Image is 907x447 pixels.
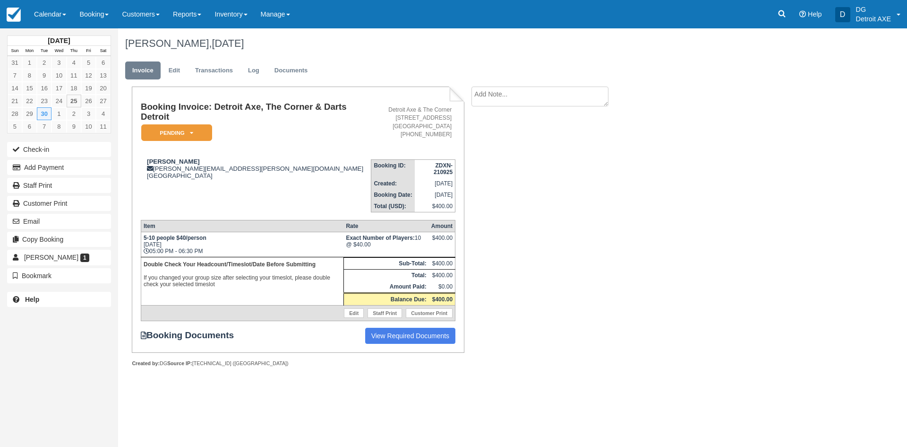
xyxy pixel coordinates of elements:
[8,95,22,107] a: 21
[141,220,343,232] th: Item
[8,107,22,120] a: 28
[371,189,415,201] th: Booking Date:
[22,95,37,107] a: 22
[343,232,428,257] td: 10 @ $40.00
[406,308,453,318] a: Customer Print
[856,14,891,24] p: Detroit AXE
[37,56,51,69] a: 2
[22,46,37,56] th: Mon
[343,293,428,305] th: Balance Due:
[80,254,89,262] span: 1
[371,178,415,189] th: Created:
[141,232,343,257] td: [DATE] 05:00 PM - 06:30 PM
[7,214,111,229] button: Email
[7,178,111,193] a: Staff Print
[141,124,209,141] a: Pending
[162,61,187,80] a: Edit
[8,120,22,133] a: 5
[267,61,315,80] a: Documents
[37,82,51,95] a: 16
[7,250,111,265] a: [PERSON_NAME] 1
[7,160,111,175] button: Add Payment
[8,69,22,82] a: 7
[429,257,455,269] td: $400.00
[96,95,111,107] a: 27
[429,220,455,232] th: Amount
[144,260,341,289] p: If you changed your group size after selecting your timeslot, please double check your selected t...
[799,11,806,18] i: Help
[67,82,81,95] a: 18
[141,124,212,141] em: Pending
[51,82,66,95] a: 17
[37,120,51,133] a: 7
[7,268,111,283] button: Bookmark
[8,56,22,69] a: 31
[8,82,22,95] a: 14
[51,107,66,120] a: 1
[415,178,455,189] td: [DATE]
[22,69,37,82] a: 8
[344,308,364,318] a: Edit
[51,120,66,133] a: 8
[368,308,402,318] a: Staff Print
[96,107,111,120] a: 4
[125,38,791,49] h1: [PERSON_NAME],
[25,296,39,303] b: Help
[132,360,464,367] div: DG [TECHNICAL_ID] ([GEOGRAPHIC_DATA])
[67,120,81,133] a: 9
[132,360,160,366] strong: Created by:
[429,269,455,281] td: $400.00
[141,102,371,122] h1: Booking Invoice: Detroit Axe, The Corner & Darts Detroit
[7,196,111,211] a: Customer Print
[212,37,244,49] span: [DATE]
[81,46,96,56] th: Fri
[67,107,81,120] a: 2
[51,95,66,107] a: 24
[125,61,161,80] a: Invoice
[96,82,111,95] a: 20
[343,269,428,281] th: Total:
[81,95,96,107] a: 26
[48,37,70,44] strong: [DATE]
[81,120,96,133] a: 10
[67,56,81,69] a: 4
[167,360,192,366] strong: Source IP:
[7,8,21,22] img: checkfront-main-nav-mini-logo.png
[343,281,428,293] th: Amount Paid:
[343,257,428,269] th: Sub-Total:
[241,61,266,80] a: Log
[22,82,37,95] a: 15
[96,56,111,69] a: 6
[96,120,111,133] a: 11
[431,235,453,249] div: $400.00
[8,46,22,56] th: Sun
[24,254,78,261] span: [PERSON_NAME]
[37,107,51,120] a: 30
[808,10,822,18] span: Help
[432,296,453,303] strong: $400.00
[51,46,66,56] th: Wed
[81,69,96,82] a: 12
[81,82,96,95] a: 19
[144,235,206,241] strong: 5-10 people $40/person
[856,5,891,14] p: DG
[144,261,316,268] b: Double Check Your Headcount/Timeslot/Date Before Submitting
[375,106,452,139] address: Detroit Axe & The Corner [STREET_ADDRESS] [GEOGRAPHIC_DATA] [PHONE_NUMBER]
[346,235,414,241] strong: Exact Number of Players
[343,220,428,232] th: Rate
[96,46,111,56] th: Sat
[7,292,111,307] a: Help
[96,69,111,82] a: 13
[429,281,455,293] td: $0.00
[51,69,66,82] a: 10
[67,69,81,82] a: 11
[37,46,51,56] th: Tue
[81,56,96,69] a: 5
[147,158,200,165] strong: [PERSON_NAME]
[81,107,96,120] a: 3
[434,162,453,175] strong: ZDXN-210925
[371,159,415,178] th: Booking ID:
[7,142,111,157] button: Check-in
[141,330,243,341] strong: Booking Documents
[22,120,37,133] a: 6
